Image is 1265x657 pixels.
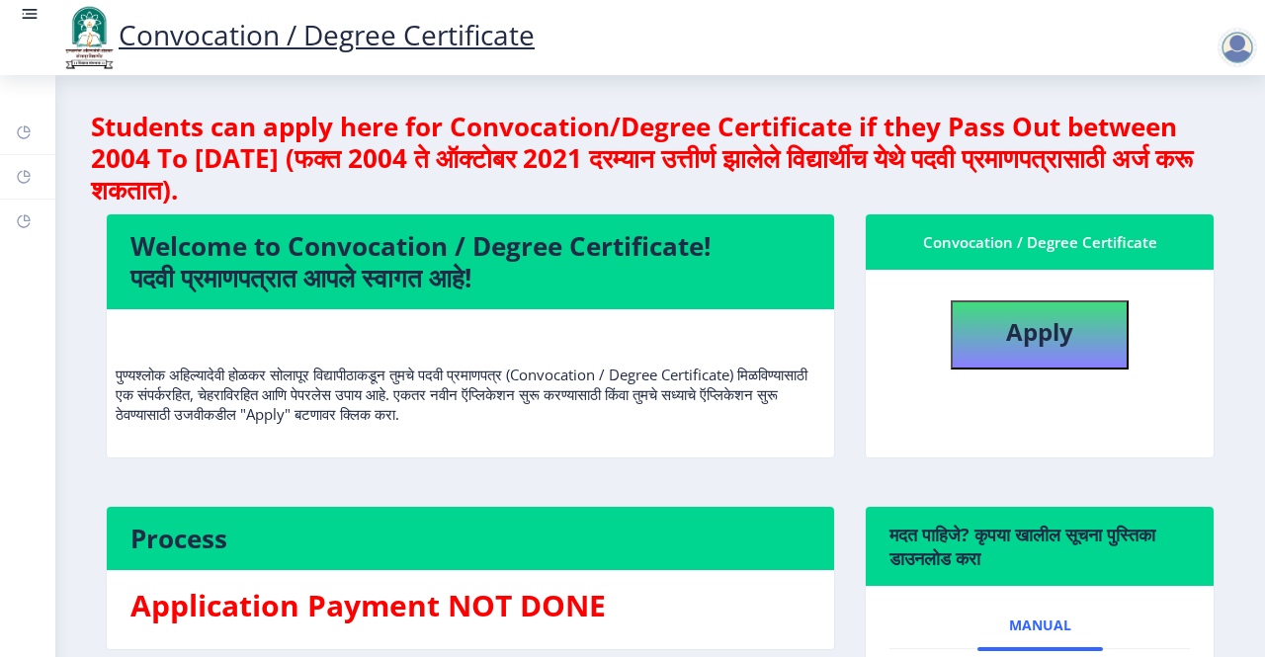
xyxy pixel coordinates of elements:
[59,16,535,53] a: Convocation / Degree Certificate
[130,230,810,293] h4: Welcome to Convocation / Degree Certificate! पदवी प्रमाणपत्रात आपले स्वागत आहे!
[977,602,1103,649] a: Manual
[1006,315,1073,348] b: Apply
[889,230,1190,254] div: Convocation / Degree Certificate
[116,325,825,424] p: पुण्यश्लोक अहिल्यादेवी होळकर सोलापूर विद्यापीठाकडून तुमचे पदवी प्रमाणपत्र (Convocation / Degree C...
[951,300,1129,370] button: Apply
[889,523,1190,570] h6: मदत पाहिजे? कृपया खालील सूचना पुस्तिका डाउनलोड करा
[59,4,119,71] img: logo
[91,111,1229,205] h4: Students can apply here for Convocation/Degree Certificate if they Pass Out between 2004 To [DATE...
[1009,617,1071,633] span: Manual
[130,523,810,554] h4: Process
[130,586,810,625] h3: Application Payment NOT DONE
